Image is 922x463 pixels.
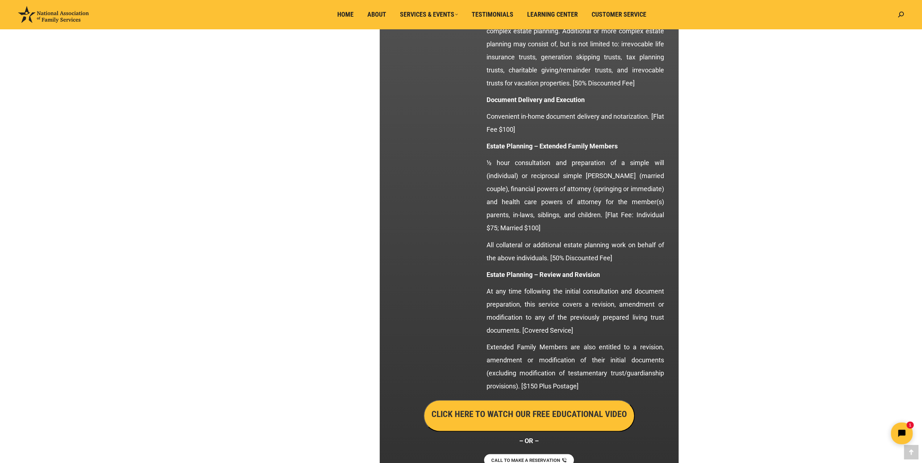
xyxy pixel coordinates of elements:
a: Learning Center [522,8,583,21]
p: ½ hour consultation and preparation of a simple will (individual) or reciprocal simple [PERSON_NA... [486,156,664,235]
a: Testimonials [467,8,518,21]
a: Customer Service [587,8,651,21]
p: Convenient in-home document delivery and notarization. [Flat Fee $100] [486,110,664,136]
strong: Estate Planning – Extended Family Members [486,142,617,150]
span: Learning Center [527,10,578,18]
strong: – OR – [519,437,539,444]
img: National Association of Family Services [18,6,89,23]
a: About [362,8,391,21]
span: Services & Events [400,10,458,18]
span: About [367,10,386,18]
p: Extended Family Members are also entitled to a revision, amendment or modification of their initi... [486,340,664,392]
a: CLICK HERE TO WATCH OUR FREE EDUCATIONAL VIDEO [424,411,635,418]
button: CLICK HERE TO WATCH OUR FREE EDUCATIONAL VIDEO [424,400,635,432]
iframe: Tidio Chat [794,416,919,450]
span: Customer Service [592,10,646,18]
p: All collateral or additional estate planning work on behalf of the above individuals. [50% Discou... [486,238,664,264]
strong: Estate Planning – Review and Revision [486,270,600,278]
a: Home [332,8,359,21]
p: At any time following the initial consultation and document preparation, this service covers a re... [486,285,664,337]
strong: Document Delivery and Execution [486,96,584,104]
h3: CLICK HERE TO WATCH OUR FREE EDUCATIONAL VIDEO [431,408,627,420]
span: Testimonials [472,10,513,18]
span: CALL TO MAKE A RESERVATION [491,458,560,462]
span: Home [337,10,354,18]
